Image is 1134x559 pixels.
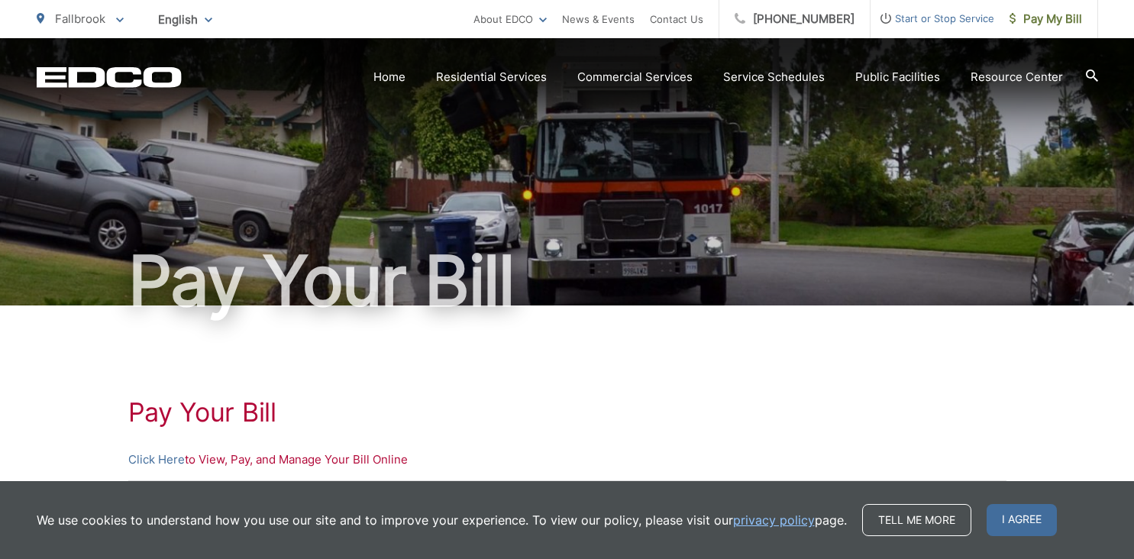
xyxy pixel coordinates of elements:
[1010,10,1082,28] span: Pay My Bill
[855,68,940,86] a: Public Facilities
[55,11,105,26] span: Fallbrook
[436,68,547,86] a: Residential Services
[473,10,547,28] a: About EDCO
[562,10,635,28] a: News & Events
[723,68,825,86] a: Service Schedules
[577,68,693,86] a: Commercial Services
[650,10,703,28] a: Contact Us
[987,504,1057,536] span: I agree
[733,511,815,529] a: privacy policy
[862,504,971,536] a: Tell me more
[37,243,1098,319] h1: Pay Your Bill
[37,511,847,529] p: We use cookies to understand how you use our site and to improve your experience. To view our pol...
[128,397,1006,428] h1: Pay Your Bill
[128,451,1006,469] p: to View, Pay, and Manage Your Bill Online
[37,66,182,88] a: EDCD logo. Return to the homepage.
[147,6,224,33] span: English
[971,68,1063,86] a: Resource Center
[373,68,405,86] a: Home
[128,451,185,469] a: Click Here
